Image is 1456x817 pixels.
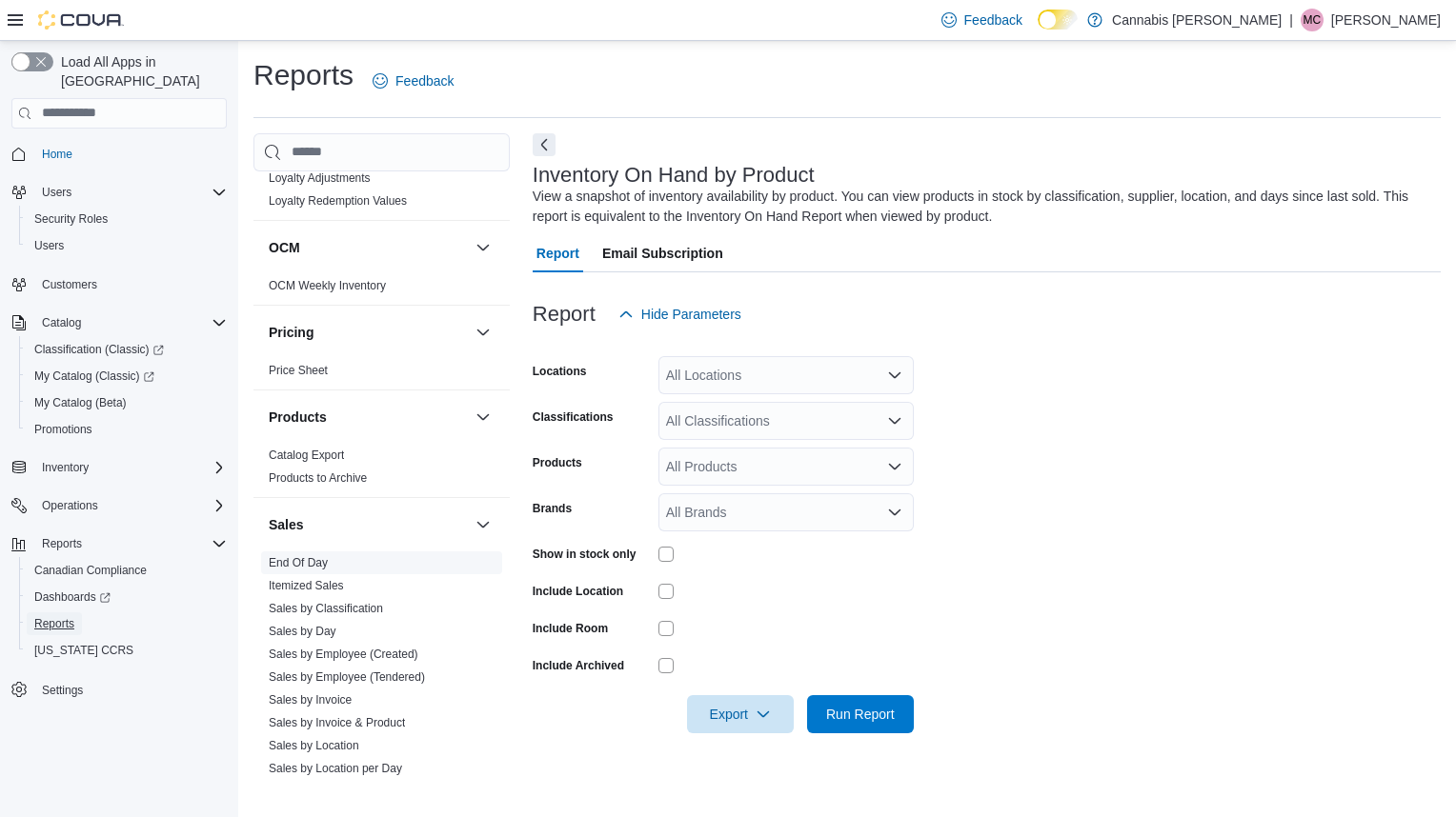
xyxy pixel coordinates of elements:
[34,677,227,701] span: Settings
[269,625,336,638] a: Sales by Day
[533,164,815,187] h3: Inventory On Hand by Product
[536,234,579,272] span: Report
[34,181,227,204] span: Users
[4,454,234,481] button: Inventory
[1038,30,1039,30] span: Dark Mode
[269,278,386,293] span: OCM Weekly Inventory
[269,238,300,257] h3: OCM
[34,563,147,578] span: Canadian Compliance
[4,309,234,336] button: Catalog
[533,621,608,636] label: Include Room
[34,494,227,517] span: Operations
[269,601,383,616] span: Sales by Classification
[269,171,371,185] a: Loyalty Adjustments
[42,498,98,513] span: Operations
[472,406,495,428] button: Products
[19,363,234,389] a: My Catalog (Classic)
[34,532,227,555] span: Reports
[269,364,328,377] a: Price Sheet
[34,456,96,479] button: Inventory
[269,692,352,707] span: Sales by Invoice
[34,616,74,631] span: Reports
[269,193,407,209] span: Loyalty Redemption Values
[395,71,454,90] span: Feedback
[19,557,234,584] button: Canadian Compliance
[34,342,164,357] span: Classification (Classic)
[27,234,71,257] a: Users
[34,211,108,227] span: Security Roles
[27,612,82,635] a: Reports
[611,295,749,333] button: Hide Parameters
[365,62,461,100] a: Feedback
[27,559,154,582] a: Canadian Compliance
[34,311,89,334] button: Catalog
[269,279,386,292] a: OCM Weekly Inventory
[533,303,596,326] h3: Report
[602,234,723,272] span: Email Subscription
[533,584,623,599] label: Include Location
[698,695,782,733] span: Export
[269,408,468,427] button: Products
[533,547,637,562] label: Show in stock only
[253,274,510,305] div: OCM
[887,505,902,520] button: Open list of options
[42,277,97,292] span: Customers
[269,578,344,593] span: Itemized Sales
[11,132,227,753] nav: Complex example
[472,513,495,536] button: Sales
[19,336,234,363] a: Classification (Classic)
[269,738,359,753] span: Sales by Location
[1304,9,1322,31] span: MC
[269,471,367,485] a: Products to Archive
[687,695,794,733] button: Export
[19,584,234,610] a: Dashboards
[34,456,227,479] span: Inventory
[934,1,1030,39] a: Feedback
[19,232,234,259] button: Users
[269,669,425,685] span: Sales by Employee (Tendered)
[533,409,614,425] label: Classifications
[807,695,914,733] button: Run Report
[34,395,127,410] span: My Catalog (Beta)
[27,208,115,230] a: Security Roles
[34,369,154,384] span: My Catalog (Classic)
[27,418,227,441] span: Promotions
[34,643,133,658] span: [US_STATE] CCRS
[27,391,227,414] span: My Catalog (Beta)
[4,270,234,298] button: Customers
[269,693,352,707] a: Sales by Invoice
[269,555,328,570] span: End Of Day
[42,147,72,162] span: Home
[472,321,495,344] button: Pricing
[269,647,418,662] span: Sales by Employee (Created)
[269,624,336,639] span: Sales by Day
[269,648,418,661] a: Sales by Employee (Created)
[34,181,79,204] button: Users
[887,413,902,428] button: Open list of options
[27,391,134,414] a: My Catalog (Beta)
[42,683,83,698] span: Settings
[269,194,407,208] a: Loyalty Redemption Values
[269,323,313,342] h3: Pricing
[887,368,902,383] button: Open list of options
[269,515,304,534] h3: Sales
[19,637,234,664] button: [US_STATE] CCRS
[19,389,234,416] button: My Catalog (Beta)
[269,408,327,427] h3: Products
[1289,9,1293,31] p: |
[533,501,572,516] label: Brands
[27,612,227,635] span: Reports
[42,460,89,475] span: Inventory
[27,365,227,388] span: My Catalog (Classic)
[269,448,344,463] span: Catalog Export
[253,56,354,94] h1: Reports
[27,639,227,662] span: Washington CCRS
[42,315,81,330] span: Catalog
[27,338,227,361] span: Classification (Classic)
[53,52,227,90] span: Load All Apps in [GEOGRAPHIC_DATA]
[269,761,402,776] span: Sales by Location per Day
[34,679,91,702] a: Settings
[27,586,227,608] span: Dashboards
[641,305,741,324] span: Hide Parameters
[1112,9,1282,31] p: Cannabis [PERSON_NAME]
